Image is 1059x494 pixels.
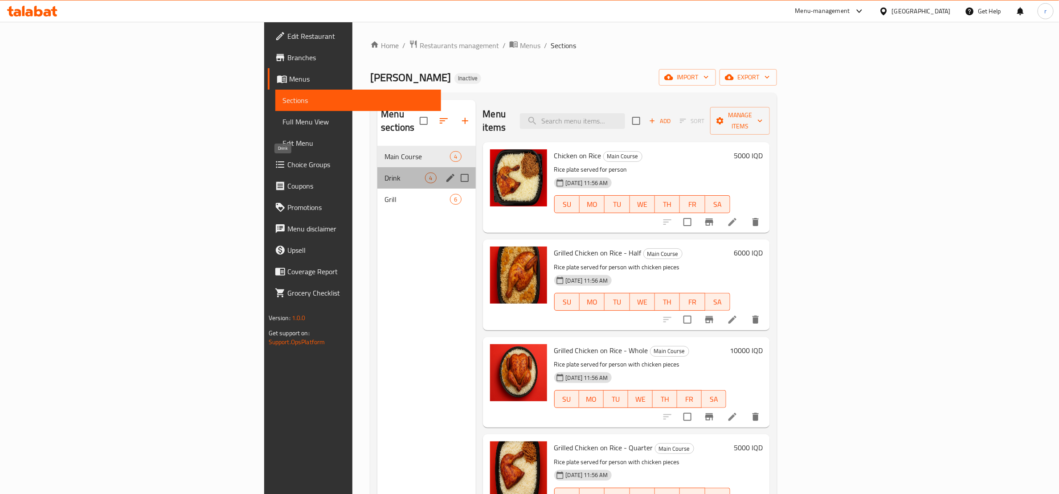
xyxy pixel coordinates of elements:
span: Grilled Chicken on Rice - Quarter [554,441,653,454]
a: Full Menu View [275,111,441,132]
button: TU [604,390,628,408]
p: Rice plate served for person with chicken pieces [554,359,727,370]
span: Grilled Chicken on Rice - Whole [554,344,648,357]
a: Edit Restaurant [268,25,441,47]
button: MO [580,195,605,213]
span: Manage items [717,110,763,132]
a: Coverage Report [268,261,441,282]
div: Main Course4 [377,146,475,167]
span: r [1044,6,1047,16]
button: delete [745,309,766,330]
p: Rice plate served for person with chicken pieces [554,457,731,468]
button: delete [745,406,766,428]
button: Branch-specific-item [699,406,720,428]
span: Select section first [674,114,710,128]
a: Grocery Checklist [268,282,441,304]
span: Select to update [678,310,697,329]
span: MO [583,393,600,406]
input: search [520,113,625,129]
span: Promotions [287,202,434,213]
span: export [727,72,770,83]
h6: 5000 IQD [734,441,763,454]
span: SU [558,296,576,309]
span: Inactive [454,74,481,82]
div: [GEOGRAPHIC_DATA] [892,6,951,16]
span: Full Menu View [282,116,434,127]
div: items [425,173,436,183]
button: Add [646,114,674,128]
span: Edit Restaurant [287,31,434,41]
button: MO [579,390,604,408]
button: SU [554,390,579,408]
span: Main Course [655,444,694,454]
h6: 5000 IQD [734,149,763,162]
span: Get support on: [269,327,310,339]
span: Select section [627,111,646,130]
div: Grill6 [377,189,475,210]
div: Drink4edit [377,167,475,189]
button: SA [705,293,730,311]
span: SU [558,198,576,211]
span: Sections [282,95,434,106]
a: Upsell [268,239,441,261]
button: edit [444,171,457,185]
button: MO [580,293,605,311]
button: WE [630,293,655,311]
span: MO [583,296,601,309]
a: Coupons [268,175,441,197]
a: Restaurants management [409,40,499,51]
span: TU [608,296,626,309]
button: WE [630,195,655,213]
a: Sections [275,90,441,111]
a: Edit menu item [727,217,738,227]
button: FR [677,390,702,408]
span: TH [658,198,676,211]
span: Main Course [644,249,682,259]
button: TH [655,195,680,213]
span: [DATE] 11:56 AM [562,276,612,285]
div: items [450,194,461,205]
span: Main Course [384,151,450,162]
span: Coupons [287,181,434,191]
div: Menu-management [795,6,850,16]
span: [DATE] 11:56 AM [562,374,612,382]
button: WE [628,390,653,408]
span: WE [634,296,651,309]
span: Upsell [287,245,434,255]
h6: 10000 IQD [730,344,763,357]
span: Add item [646,114,674,128]
button: export [720,69,777,86]
span: Menus [289,74,434,84]
span: Add [648,116,672,126]
a: Promotions [268,197,441,218]
span: SA [709,198,727,211]
span: Chicken on Rice [554,149,601,162]
span: Grilled Chicken on Rice - Half [554,246,642,259]
li: / [544,40,547,51]
span: FR [683,198,701,211]
button: Branch-specific-item [699,211,720,233]
span: 4 [425,174,436,182]
span: Main Course [650,346,689,356]
a: Edit menu item [727,314,738,325]
span: MO [583,198,601,211]
span: Drink [384,173,425,183]
a: Edit Menu [275,132,441,154]
button: TU [605,195,630,213]
span: TU [608,198,626,211]
span: WE [632,393,649,406]
button: SA [702,390,726,408]
a: Menus [268,68,441,90]
button: FR [680,195,705,213]
button: Add section [454,110,476,132]
a: Support.OpsPlatform [269,336,325,348]
li: / [503,40,506,51]
a: Edit menu item [727,412,738,422]
a: Menus [509,40,540,51]
h2: Menu items [483,107,510,134]
button: SA [705,195,730,213]
img: Grilled Chicken on Rice - Whole [490,344,547,401]
span: Coverage Report [287,266,434,277]
span: FR [683,296,701,309]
